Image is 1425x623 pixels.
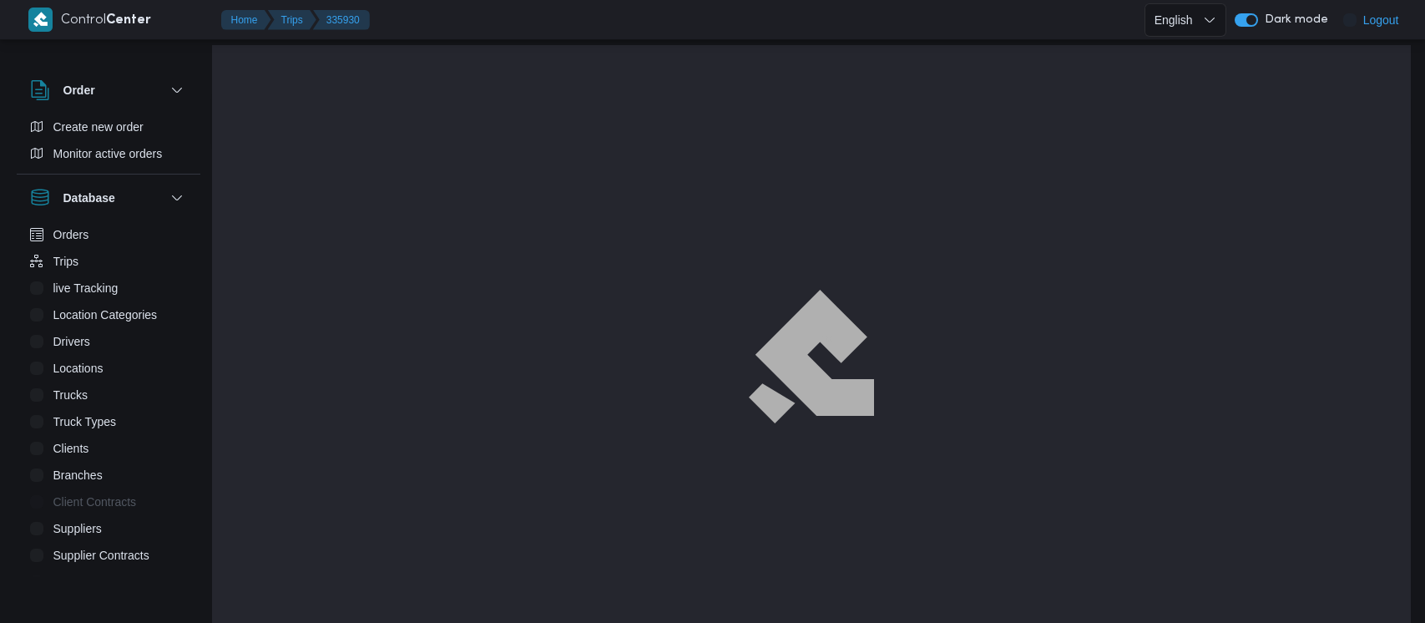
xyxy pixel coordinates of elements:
[63,80,95,100] h3: Order
[53,251,79,271] span: Trips
[53,225,89,245] span: Orders
[23,382,194,408] button: Trucks
[53,519,102,539] span: Suppliers
[23,462,194,489] button: Branches
[53,438,89,458] span: Clients
[53,385,88,405] span: Trucks
[23,114,194,140] button: Create new order
[53,465,103,485] span: Branches
[63,188,115,208] h3: Database
[23,408,194,435] button: Truck Types
[1258,13,1328,27] span: Dark mode
[23,355,194,382] button: Locations
[53,492,137,512] span: Client Contracts
[106,14,151,27] b: Center
[53,358,104,378] span: Locations
[1337,3,1406,37] button: Logout
[23,542,194,569] button: Supplier Contracts
[53,545,149,565] span: Supplier Contracts
[28,8,53,32] img: X8yXhbKr1z7QwAAAABJRU5ErkJggg==
[23,221,194,248] button: Orders
[23,301,194,328] button: Location Categories
[313,10,370,30] button: 335930
[30,80,187,100] button: Order
[23,435,194,462] button: Clients
[53,572,95,592] span: Devices
[750,291,872,423] img: ILLA Logo
[23,140,194,167] button: Monitor active orders
[23,248,194,275] button: Trips
[221,10,271,30] button: Home
[17,221,200,583] div: Database
[17,114,200,174] div: Order
[53,332,90,352] span: Drivers
[53,117,144,137] span: Create new order
[1363,10,1399,30] span: Logout
[23,275,194,301] button: live Tracking
[268,10,316,30] button: Trips
[23,328,194,355] button: Drivers
[53,412,116,432] span: Truck Types
[53,305,158,325] span: Location Categories
[30,188,187,208] button: Database
[23,489,194,515] button: Client Contracts
[53,144,163,164] span: Monitor active orders
[53,278,119,298] span: live Tracking
[23,515,194,542] button: Suppliers
[23,569,194,595] button: Devices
